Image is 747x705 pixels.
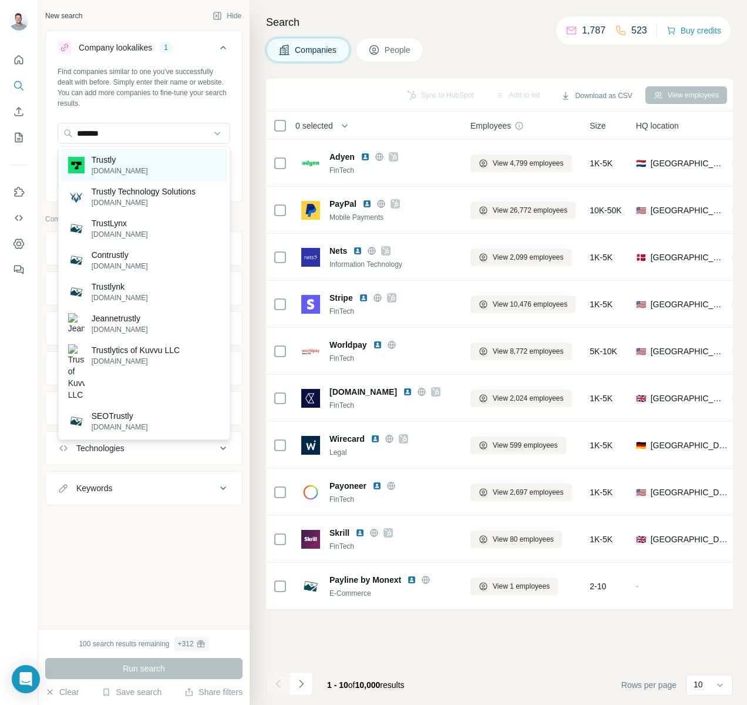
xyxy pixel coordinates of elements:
[9,12,28,31] img: Avatar
[329,494,456,505] div: FinTech
[184,686,243,698] button: Share filters
[636,157,646,169] span: 🇳🇱
[45,686,79,698] button: Clear
[9,233,28,254] button: Dashboard
[631,23,647,38] p: 523
[470,437,566,454] button: View 599 employees
[636,298,646,310] span: 🇺🇸
[651,486,731,498] span: [GEOGRAPHIC_DATA], [US_STATE]
[68,284,85,300] img: Trustlynk
[493,158,564,169] span: View 4,799 employees
[76,442,124,454] div: Technologies
[470,484,572,501] button: View 2,697 employees
[92,229,148,240] p: [DOMAIN_NAME]
[329,480,366,492] span: Payoneer
[329,292,353,304] span: Stripe
[636,345,646,357] span: 🇺🇸
[651,439,731,451] span: [GEOGRAPHIC_DATA], [GEOGRAPHIC_DATA]
[9,101,28,122] button: Enrich CSV
[493,393,564,404] span: View 2,024 employees
[68,413,85,429] img: SEOTrustly
[46,434,242,462] button: Technologies
[590,157,613,169] span: 1K-5K
[45,11,82,21] div: New search
[301,295,320,314] img: Logo of Stripe
[651,157,728,169] span: [GEOGRAPHIC_DATA], [GEOGRAPHIC_DATA]
[590,486,613,498] span: 1K-5K
[329,400,456,411] div: FinTech
[329,259,456,270] div: Information Technology
[361,152,370,162] img: LinkedIn logo
[651,345,728,357] span: [GEOGRAPHIC_DATA], [US_STATE]
[301,389,320,408] img: Logo of checkout.com
[329,527,349,539] span: Skrill
[329,447,456,458] div: Legal
[329,306,456,317] div: FinTech
[102,686,161,698] button: Save search
[470,296,576,313] button: View 10,476 employees
[470,531,562,548] button: View 80 employees
[92,313,148,324] p: Jeannetrustly
[636,439,646,451] span: 🇩🇪
[9,182,28,203] button: Use Surfe on LinkedIn
[636,533,646,545] span: 🇬🇧
[329,212,456,223] div: Mobile Payments
[68,344,85,401] img: Trustlytics of Kuvvu LLC
[403,387,412,397] img: LinkedIn logo
[68,189,85,205] img: Trustly Technology Solutions
[76,482,112,494] div: Keywords
[9,259,28,280] button: Feedback
[301,154,320,173] img: Logo of Adyen
[204,7,250,25] button: Hide
[301,342,320,361] img: Logo of Worldpay
[329,245,347,257] span: Nets
[329,198,356,210] span: PayPal
[470,155,572,172] button: View 4,799 employees
[651,204,728,216] span: [GEOGRAPHIC_DATA], [US_STATE]
[329,574,401,586] span: Payline by Monext
[12,665,40,693] div: Open Intercom Messenger
[68,313,85,334] img: Jeannetrustly
[45,214,243,224] p: Company information
[359,293,368,303] img: LinkedIn logo
[92,249,148,261] p: Contrustly
[92,410,148,422] p: SEOTrustly
[92,197,196,208] p: [DOMAIN_NAME]
[553,87,640,105] button: Download as CSV
[329,541,456,552] div: FinTech
[493,252,564,263] span: View 2,099 employees
[636,204,646,216] span: 🇺🇸
[9,207,28,229] button: Use Surfe API
[470,343,572,360] button: View 8,772 employees
[493,346,564,357] span: View 8,772 employees
[46,33,242,66] button: Company lookalikes1
[92,186,196,197] p: Trustly Technology Solutions
[92,217,148,229] p: TrustLynx
[9,127,28,148] button: My lists
[295,120,333,132] span: 0 selected
[68,220,85,237] img: TrustLynx
[68,252,85,268] img: Contrustly
[636,486,646,498] span: 🇺🇸
[79,637,208,651] div: 100 search results remaining
[301,577,320,596] img: Logo of Payline by Monext
[46,474,242,502] button: Keywords
[92,154,148,166] p: Trustly
[46,394,242,422] button: Employees (size)
[46,234,242,263] button: Company
[92,166,148,176] p: [DOMAIN_NAME]
[92,422,148,432] p: [DOMAIN_NAME]
[651,251,728,263] span: [GEOGRAPHIC_DATA], [GEOGRAPHIC_DATA]
[493,534,554,545] span: View 80 employees
[355,528,365,538] img: LinkedIn logo
[353,246,362,256] img: LinkedIn logo
[470,390,572,407] button: View 2,024 employees
[355,680,381,690] span: 10,000
[92,324,148,335] p: [DOMAIN_NAME]
[493,487,564,498] span: View 2,697 employees
[651,533,731,545] span: [GEOGRAPHIC_DATA], [GEOGRAPHIC_DATA]
[373,340,382,350] img: LinkedIn logo
[9,49,28,70] button: Quick start
[92,344,180,356] p: Trustlytics of Kuvvu LLC
[493,299,567,310] span: View 10,476 employees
